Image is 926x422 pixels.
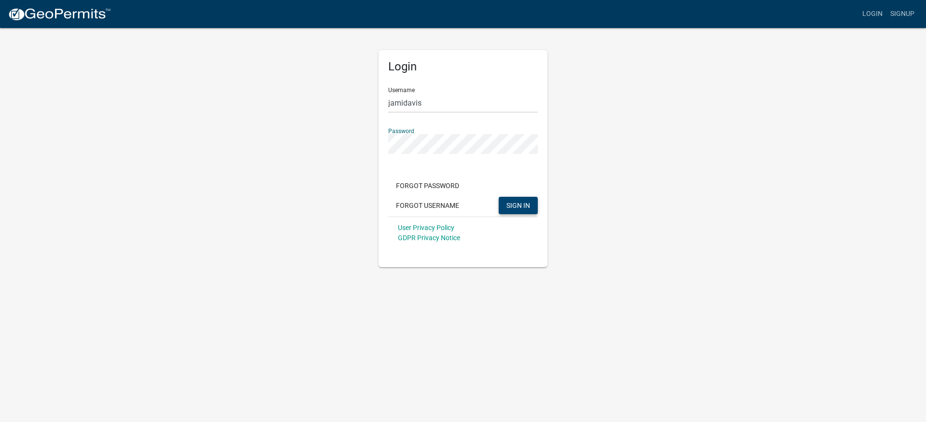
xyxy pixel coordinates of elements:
[398,234,460,242] a: GDPR Privacy Notice
[886,5,918,23] a: Signup
[388,177,467,194] button: Forgot Password
[388,197,467,214] button: Forgot Username
[499,197,538,214] button: SIGN IN
[858,5,886,23] a: Login
[398,224,454,231] a: User Privacy Policy
[506,201,530,209] span: SIGN IN
[388,60,538,74] h5: Login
